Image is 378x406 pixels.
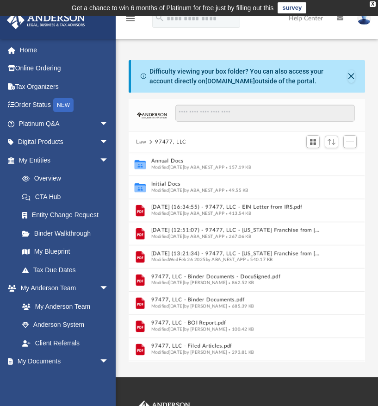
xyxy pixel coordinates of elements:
[13,169,123,188] a: Overview
[129,152,365,362] div: grid
[6,133,123,151] a: Digital Productsarrow_drop_down
[175,105,355,122] input: Search files and folders
[224,234,251,239] span: 267.06 KB
[151,344,323,350] button: 97477, LLC - Filed Articles.pdf
[6,151,123,169] a: My Entitiesarrow_drop_down
[325,136,339,148] button: Sort
[155,138,186,146] button: 97477, LLC
[357,12,371,25] img: User Pic
[13,206,123,225] a: Entity Change Request
[205,77,255,85] a: [DOMAIN_NAME]
[151,281,228,285] span: Modified [DATE] by [PERSON_NAME]
[228,281,254,285] span: 862.52 KB
[151,228,323,234] button: [DATE] (12:51:07) - 97477, LLC - [US_STATE] Franchise from [US_STATE] Comptroller.pdf
[72,2,274,13] div: Get a chance to win 6 months of Platinum for free just by filling out this
[224,165,251,169] span: 157.19 KB
[151,211,225,216] span: Modified [DATE] by ABA_NEST_APP
[151,165,225,169] span: Modified [DATE] by ABA_NEST_APP
[125,18,136,24] a: menu
[13,187,123,206] a: CTA Hub
[228,304,254,308] span: 685.39 KB
[99,151,118,170] span: arrow_drop_down
[151,181,323,187] button: Initial Docs
[246,257,273,262] span: 540.17 KB
[278,2,306,13] a: survey
[13,370,113,389] a: Box
[99,352,118,371] span: arrow_drop_down
[151,320,323,326] button: 97477, LLC - BOI Report.pdf
[99,133,118,152] span: arrow_drop_down
[370,1,376,7] div: close
[224,211,251,216] span: 413.54 KB
[4,11,88,29] img: Anderson Advisors Platinum Portal
[6,96,123,115] a: Order StatusNEW
[151,234,225,239] span: Modified [DATE] by ABA_NEST_APP
[228,350,254,355] span: 293.81 KB
[6,59,123,78] a: Online Ordering
[125,13,136,24] i: menu
[136,138,147,146] button: Law
[151,274,323,280] button: 97477, LLC - Binder Documents - DocuSigned.pdf
[155,12,165,23] i: search
[13,316,118,334] a: Anderson System
[151,297,323,303] button: 97477, LLC - Binder Documents.pdf
[151,158,323,164] button: Annual Docs
[151,257,246,262] span: Modified Wed Feb 26 2025 by ABA_NEST_APP
[151,327,228,331] span: Modified [DATE] by [PERSON_NAME]
[13,224,123,243] a: Binder Walkthrough
[151,205,323,211] button: [DATE] (16:34:55) - 97477, LLC - EIN Letter from IRS.pdf
[151,304,228,308] span: Modified [DATE] by [PERSON_NAME]
[6,41,123,59] a: Home
[13,297,113,316] a: My Anderson Team
[151,350,228,355] span: Modified [DATE] by [PERSON_NAME]
[6,114,123,133] a: Platinum Q&Aarrow_drop_down
[13,243,118,261] a: My Blueprint
[13,261,123,279] a: Tax Due Dates
[151,251,323,257] button: [DATE] (13:21:34) - 97477, LLC - [US_STATE] Franchise from [US_STATE] Comptroller.pdf
[99,114,118,133] span: arrow_drop_down
[13,334,118,352] a: Client Referrals
[306,135,320,148] button: Switch to Grid View
[228,327,254,331] span: 100.42 KB
[53,98,74,112] div: NEW
[99,279,118,298] span: arrow_drop_down
[224,188,248,193] span: 49.55 KB
[343,135,357,148] button: Add
[6,279,118,298] a: My Anderson Teamarrow_drop_down
[6,352,118,371] a: My Documentsarrow_drop_down
[151,188,225,193] span: Modified [DATE] by ABA_NEST_APP
[347,70,355,83] button: Close
[6,77,123,96] a: Tax Organizers
[149,67,347,86] div: Difficulty viewing your box folder? You can also access your account directly on outside of the p...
